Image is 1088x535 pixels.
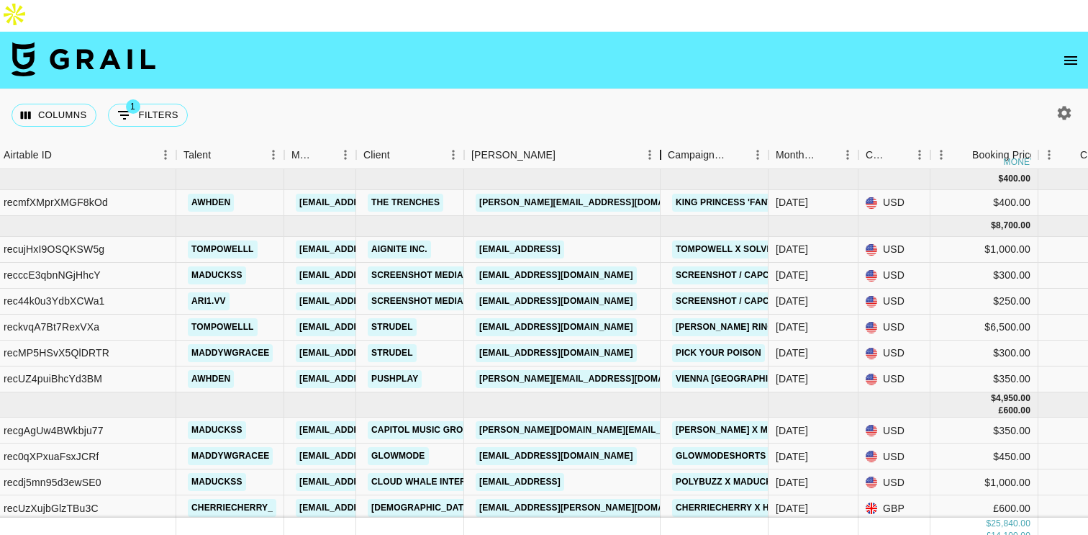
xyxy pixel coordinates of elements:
button: Sort [817,145,837,165]
button: Menu [263,144,284,166]
a: [EMAIL_ADDRESS][PERSON_NAME][DOMAIN_NAME] [296,194,530,212]
div: $1,000.00 [930,237,1038,263]
a: maddywgracee [188,344,273,362]
div: Campaign (Type) [661,141,769,169]
div: 8,700.00 [996,220,1030,232]
div: money [1004,158,1036,166]
a: [EMAIL_ADDRESS][PERSON_NAME][DOMAIN_NAME] [296,292,530,310]
a: Glowmodeshorts Biker Shorts Campaign [672,447,889,465]
div: USD [858,341,930,367]
a: pick your poison [672,344,765,362]
a: [PERSON_NAME] Ring 2025 [672,318,800,336]
a: Polybuzz x maduckss [672,473,787,491]
img: Grail Talent [12,42,155,76]
a: tompowelll [188,240,258,258]
button: Sort [889,145,909,165]
a: Cloud Whale Interactive Technology LLC [368,473,586,491]
button: Sort [727,145,747,165]
div: reckvqA7Bt7RexVXa [4,320,99,334]
a: [EMAIL_ADDRESS][PERSON_NAME][DOMAIN_NAME] [296,344,530,362]
a: [EMAIL_ADDRESS][PERSON_NAME][DOMAIN_NAME] [296,266,530,284]
div: Client [356,141,464,169]
a: [PERSON_NAME][EMAIL_ADDRESS][DOMAIN_NAME] [476,370,710,388]
div: Apr '25 [776,320,808,334]
div: 400.00 [1003,173,1030,185]
a: SCREENSHOT / CapCut x ari1.vv [672,292,830,310]
a: maduckss [188,421,246,439]
div: Booking Price [972,141,1035,169]
div: May '25 [776,501,808,516]
button: Menu [155,144,176,166]
div: Apr '25 [776,346,808,360]
div: USD [858,263,930,289]
div: Apr '25 [776,294,808,308]
div: USD [858,367,930,392]
div: Currency [866,141,889,169]
a: [EMAIL_ADDRESS][DOMAIN_NAME] [476,344,637,362]
a: Screenshot media [368,292,467,310]
a: [EMAIL_ADDRESS][DOMAIN_NAME] [476,447,637,465]
button: Menu [1038,144,1060,166]
a: [PERSON_NAME] x Maduckss [672,421,815,439]
div: rec0qXPxuaFsxJCRf [4,449,99,464]
a: cherriecherry x halara [672,499,804,517]
a: Vienna [GEOGRAPHIC_DATA] - God Save the Queens [672,370,922,388]
a: [EMAIL_ADDRESS][DOMAIN_NAME] [476,292,637,310]
div: recujHxI9OSQKSW5g [4,242,104,256]
a: Strudel [368,318,417,336]
div: £ [999,405,1004,417]
a: [EMAIL_ADDRESS][PERSON_NAME][DOMAIN_NAME] [296,370,530,388]
div: $ [986,518,991,531]
a: [EMAIL_ADDRESS] [476,240,564,258]
button: Menu [909,144,930,166]
div: recUZ4puiBhcYd3BM [4,372,102,386]
a: [DEMOGRAPHIC_DATA] [368,499,476,517]
div: Client [363,141,390,169]
button: Show filters [108,104,188,127]
div: USD [858,418,930,444]
a: awhden [188,194,234,212]
button: Sort [952,145,972,165]
div: 25,840.00 [991,518,1030,531]
div: recMP5HSvX5QlDRTR [4,346,109,360]
button: Menu [930,144,952,166]
div: 4,950.00 [996,392,1030,405]
button: Menu [335,144,356,166]
a: tompowell x solvely ai [672,240,797,258]
a: [EMAIL_ADDRESS][DOMAIN_NAME] [476,266,637,284]
div: Talent [183,141,211,169]
div: $300.00 [930,263,1038,289]
div: $300.00 [930,341,1038,367]
button: Sort [314,145,335,165]
a: maduckss [188,266,246,284]
div: USD [858,315,930,341]
div: Booker [464,141,661,169]
div: Currency [858,141,930,169]
div: $350.00 [930,367,1038,392]
a: [PERSON_NAME][EMAIL_ADDRESS][DOMAIN_NAME] [476,194,710,212]
div: May '25 [776,475,808,490]
div: Airtable ID [4,141,52,169]
div: Talent [176,141,284,169]
button: Select columns [12,104,96,127]
div: recmfXMprXMGF8kOd [4,195,108,210]
div: Month Due [776,141,817,169]
button: Sort [1060,145,1080,165]
div: Apr '25 [776,372,808,386]
div: USD [858,289,930,315]
button: Menu [443,144,464,166]
a: awhden [188,370,234,388]
div: recccE3qbnNGjHhcY [4,268,101,282]
div: [PERSON_NAME] [471,141,556,169]
a: cherriecherry_ [188,499,276,517]
div: USD [858,444,930,469]
a: Capitol Music Group [368,421,479,439]
button: open drawer [1056,46,1085,75]
a: [EMAIL_ADDRESS][PERSON_NAME][DOMAIN_NAME] [296,473,530,491]
a: [EMAIL_ADDRESS][PERSON_NAME][DOMAIN_NAME] [296,240,530,258]
a: Screenshot media [368,266,467,284]
a: King Princess 'Fantastic' Demo Sound Promo Campaign [672,194,953,212]
div: Campaign (Type) [668,141,727,169]
a: [EMAIL_ADDRESS][PERSON_NAME][DOMAIN_NAME] [476,499,710,517]
a: [EMAIL_ADDRESS][PERSON_NAME][DOMAIN_NAME] [296,318,530,336]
